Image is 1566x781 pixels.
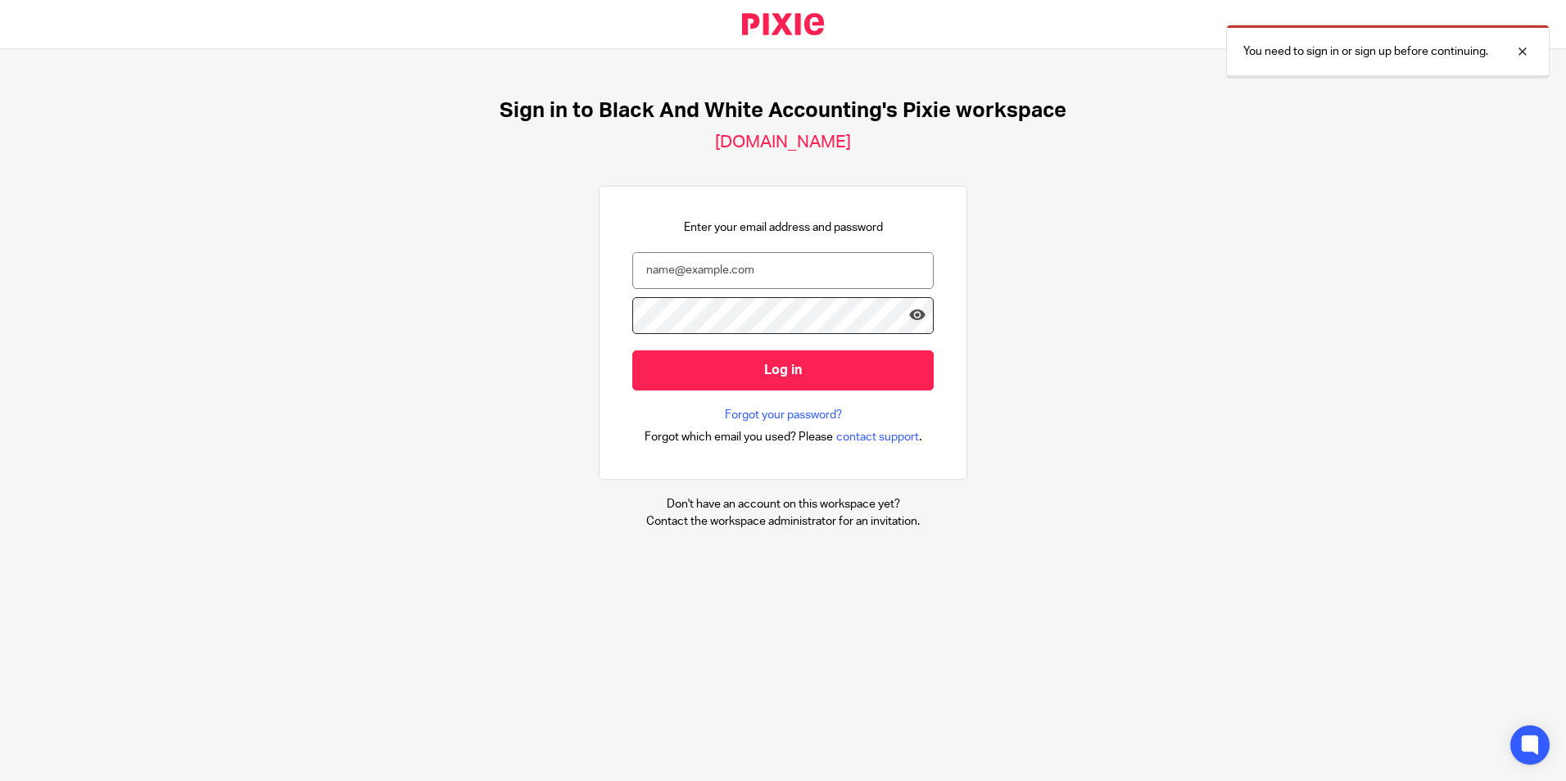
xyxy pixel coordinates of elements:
[684,219,883,236] p: Enter your email address and password
[725,407,842,423] a: Forgot your password?
[632,252,934,289] input: name@example.com
[500,98,1066,124] h1: Sign in to Black And White Accounting's Pixie workspace
[645,427,922,446] div: .
[1243,43,1488,60] p: You need to sign in or sign up before continuing.
[836,429,919,445] span: contact support
[646,513,920,530] p: Contact the workspace administrator for an invitation.
[632,350,934,390] input: Log in
[715,132,851,153] h2: [DOMAIN_NAME]
[645,429,833,445] span: Forgot which email you used? Please
[646,496,920,512] p: Don't have an account on this workspace yet?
